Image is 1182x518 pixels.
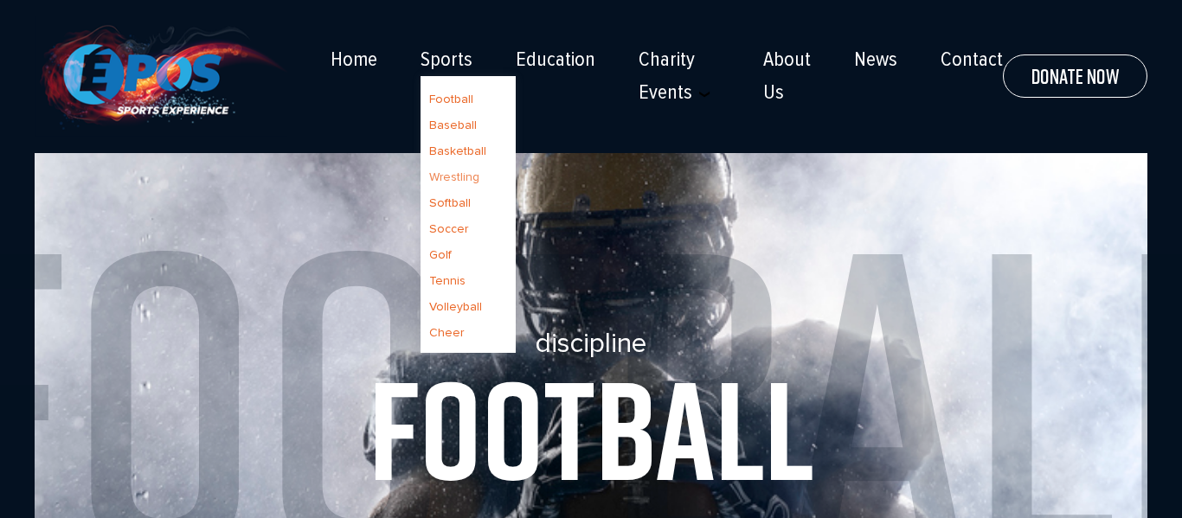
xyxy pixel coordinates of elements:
a: Soccer [429,221,468,236]
h5: discipline [69,327,1113,360]
a: About Us [763,48,811,105]
a: Cheer [429,325,464,340]
a: Volleyball [429,299,482,314]
h1: Football [69,360,1113,498]
a: Golf [429,247,452,262]
a: Football [429,92,473,106]
a: Education [516,48,595,72]
a: Donate Now [1003,54,1147,98]
a: Basketball [429,144,486,158]
a: Contact [941,48,1003,72]
a: News [854,48,897,72]
a: Home [331,48,377,72]
a: Softball [429,195,471,210]
a: Charity Events [639,48,695,105]
a: Baseball [429,118,477,132]
a: Sports [421,48,472,72]
a: Wrestling [429,169,479,184]
a: Tennis [429,273,466,288]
